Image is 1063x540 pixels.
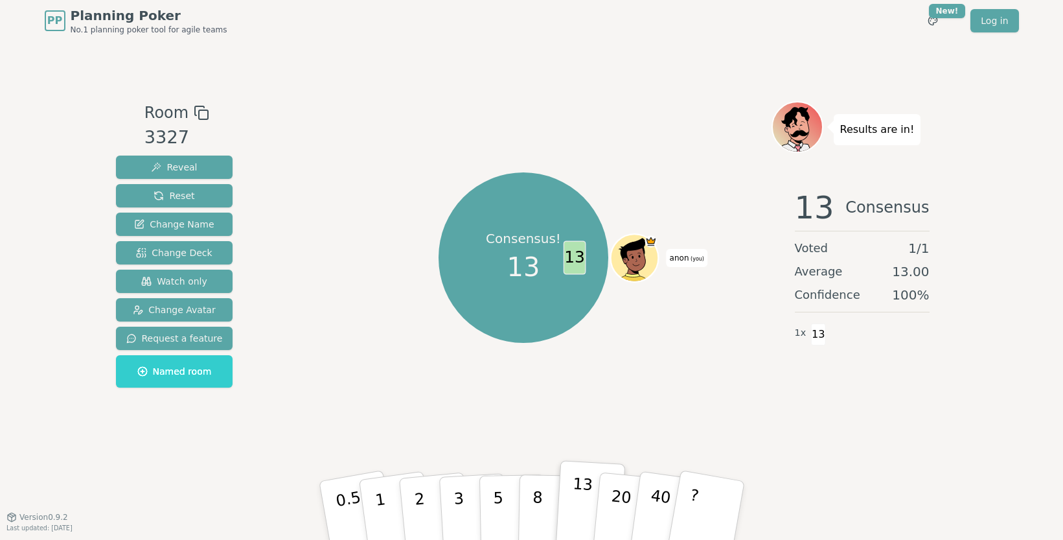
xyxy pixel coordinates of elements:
span: Version 0.9.2 [19,512,68,522]
button: Reset [116,184,233,207]
button: Reveal [116,156,233,179]
p: Results are in! [840,121,915,139]
span: Voted [795,239,829,257]
span: anon is the host [645,235,657,247]
span: 13 [564,241,586,275]
span: Reset [154,189,194,202]
span: Request a feature [126,332,223,345]
span: Confidence [795,286,860,304]
button: Version0.9.2 [6,512,68,522]
span: Consensus [845,192,929,223]
span: (you) [689,256,704,262]
button: New! [921,9,944,32]
button: Request a feature [116,327,233,350]
span: Last updated: [DATE] [6,524,73,532]
span: 1 / 1 [908,239,929,257]
a: PPPlanning PokerNo.1 planning poker tool for agile teams [45,6,227,35]
span: Watch only [141,275,207,288]
span: Change Deck [136,246,212,259]
div: New! [929,4,966,18]
button: Change Name [116,213,233,236]
span: 13 [795,192,834,223]
span: PP [47,13,62,29]
span: Change Name [134,218,214,231]
span: No.1 planning poker tool for agile teams [71,25,227,35]
span: Named room [137,365,212,378]
span: 13.00 [892,263,929,281]
span: 1 x [795,326,806,340]
span: Change Avatar [133,303,216,316]
span: Reveal [151,161,197,174]
button: Named room [116,355,233,388]
span: 13 [811,323,826,346]
p: Consensus! [486,229,561,248]
span: Room [144,101,189,124]
span: Planning Poker [71,6,227,25]
button: Change Avatar [116,298,233,322]
span: 13 [507,248,540,287]
span: Click to change your name [667,249,707,267]
button: Change Deck [116,241,233,264]
div: 3327 [144,124,209,151]
span: Average [795,263,843,281]
button: Click to change your avatar [612,235,657,280]
a: Log in [970,9,1018,32]
button: Watch only [116,270,233,293]
span: 100 % [892,286,929,304]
